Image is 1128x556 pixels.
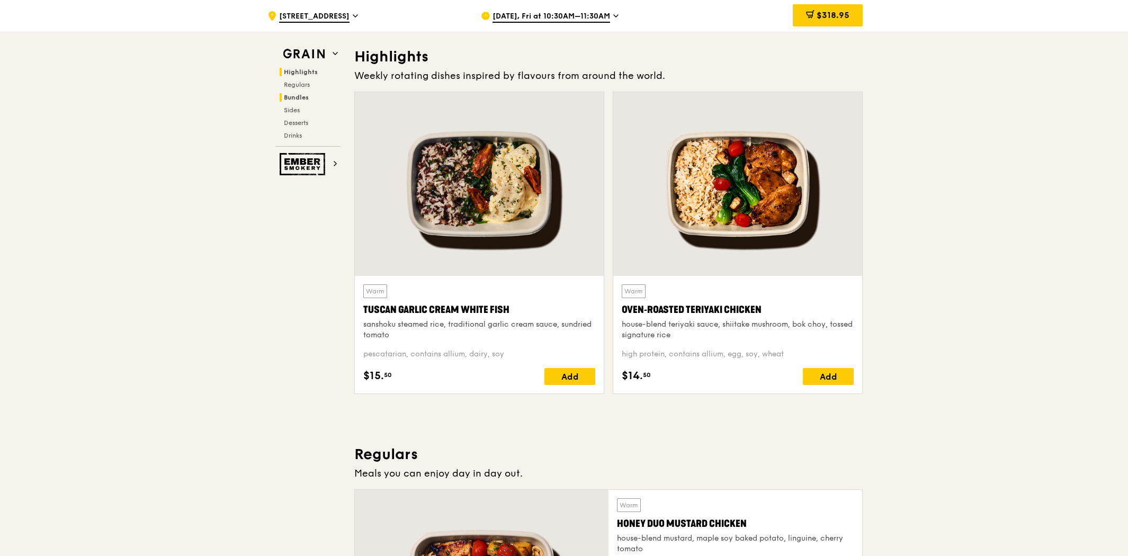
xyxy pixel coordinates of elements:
[803,368,854,385] div: Add
[279,11,350,23] span: [STREET_ADDRESS]
[643,371,651,379] span: 50
[284,132,302,139] span: Drinks
[617,516,854,531] div: Honey Duo Mustard Chicken
[363,349,595,360] div: pescatarian, contains allium, dairy, soy
[544,368,595,385] div: Add
[354,466,863,481] div: Meals you can enjoy day in day out.
[363,302,595,317] div: Tuscan Garlic Cream White Fish
[284,81,310,88] span: Regulars
[622,284,646,298] div: Warm
[354,445,863,464] h3: Regulars
[493,11,610,23] span: [DATE], Fri at 10:30AM–11:30AM
[622,368,643,384] span: $14.
[354,47,863,66] h3: Highlights
[622,302,854,317] div: Oven‑Roasted Teriyaki Chicken
[363,368,384,384] span: $15.
[363,284,387,298] div: Warm
[280,153,328,175] img: Ember Smokery web logo
[284,119,308,127] span: Desserts
[384,371,392,379] span: 50
[622,319,854,340] div: house-blend teriyaki sauce, shiitake mushroom, bok choy, tossed signature rice
[354,68,863,83] div: Weekly rotating dishes inspired by flavours from around the world.
[284,94,309,101] span: Bundles
[284,68,318,76] span: Highlights
[284,106,300,114] span: Sides
[622,349,854,360] div: high protein, contains allium, egg, soy, wheat
[280,44,328,64] img: Grain web logo
[817,10,849,20] span: $318.95
[617,533,854,554] div: house-blend mustard, maple soy baked potato, linguine, cherry tomato
[363,319,595,340] div: sanshoku steamed rice, traditional garlic cream sauce, sundried tomato
[617,498,641,512] div: Warm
